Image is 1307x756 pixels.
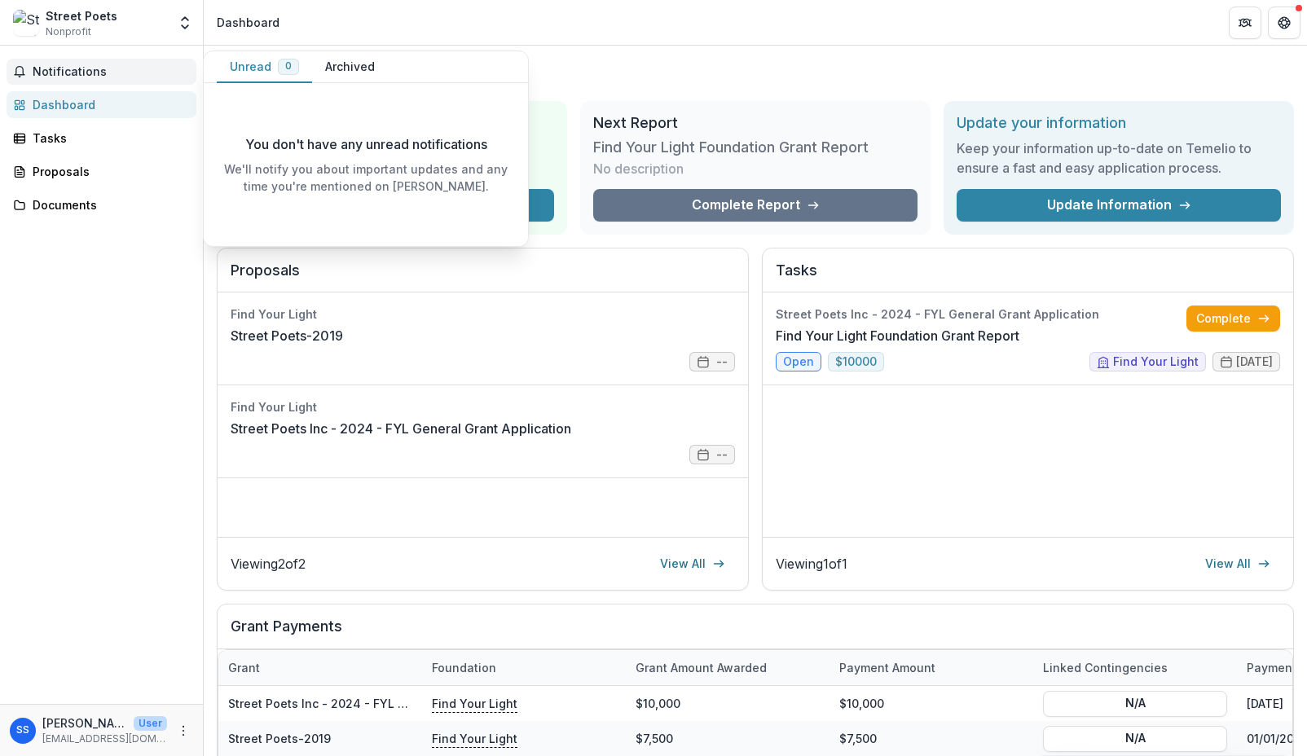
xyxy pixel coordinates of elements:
[217,160,515,195] p: We'll notify you about important updates and any time you're mentioned on [PERSON_NAME].
[174,721,193,741] button: More
[228,697,546,710] a: Street Poets Inc - 2024 - FYL General Grant Application
[218,659,270,676] div: Grant
[593,159,684,178] p: No description
[593,189,918,222] a: Complete Report
[1043,725,1227,751] button: N/A
[432,694,517,712] p: Find Your Light
[231,618,1280,648] h2: Grant Payments
[33,163,183,180] div: Proposals
[33,65,190,79] span: Notifications
[830,659,945,676] div: Payment Amount
[957,138,1281,178] h3: Keep your information up-to-date on Temelio to ensure a fast and easy application process.
[174,7,196,39] button: Open entity switcher
[46,24,91,39] span: Nonprofit
[231,326,343,345] a: Street Poets-2019
[422,659,506,676] div: Foundation
[957,114,1281,132] h2: Update your information
[626,650,830,685] div: Grant amount awarded
[7,59,196,85] button: Notifications
[245,134,487,154] p: You don't have any unread notifications
[626,686,830,721] div: $10,000
[7,158,196,185] a: Proposals
[1195,551,1280,577] a: View All
[210,11,286,34] nav: breadcrumb
[7,91,196,118] a: Dashboard
[231,262,735,292] h2: Proposals
[13,10,39,36] img: Street Poets
[218,650,422,685] div: Grant
[312,51,388,83] button: Archived
[7,125,196,152] a: Tasks
[830,721,1033,756] div: $7,500
[16,725,29,736] div: Shanae Sharon
[33,130,183,147] div: Tasks
[217,59,1294,88] h1: Dashboard
[776,554,847,574] p: Viewing 1 of 1
[422,650,626,685] div: Foundation
[1033,650,1237,685] div: Linked Contingencies
[776,262,1280,292] h2: Tasks
[1043,690,1227,716] button: N/A
[231,554,306,574] p: Viewing 2 of 2
[432,729,517,747] p: Find Your Light
[231,419,571,438] a: Street Poets Inc - 2024 - FYL General Grant Application
[830,650,1033,685] div: Payment Amount
[228,732,331,745] a: Street Poets-2019
[42,714,127,732] p: [PERSON_NAME]
[7,191,196,218] a: Documents
[42,732,167,746] p: [EMAIL_ADDRESS][DOMAIN_NAME]
[626,721,830,756] div: $7,500
[776,326,1019,345] a: Find Your Light Foundation Grant Report
[650,551,735,577] a: View All
[134,716,167,731] p: User
[1033,659,1177,676] div: Linked Contingencies
[957,189,1281,222] a: Update Information
[217,14,279,31] div: Dashboard
[593,114,918,132] h2: Next Report
[1268,7,1300,39] button: Get Help
[593,138,869,156] h3: Find Your Light Foundation Grant Report
[1186,305,1280,332] a: Complete
[830,686,1033,721] div: $10,000
[626,659,777,676] div: Grant amount awarded
[33,196,183,213] div: Documents
[285,60,292,72] span: 0
[217,51,312,83] button: Unread
[1229,7,1261,39] button: Partners
[46,7,117,24] div: Street Poets
[33,96,183,113] div: Dashboard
